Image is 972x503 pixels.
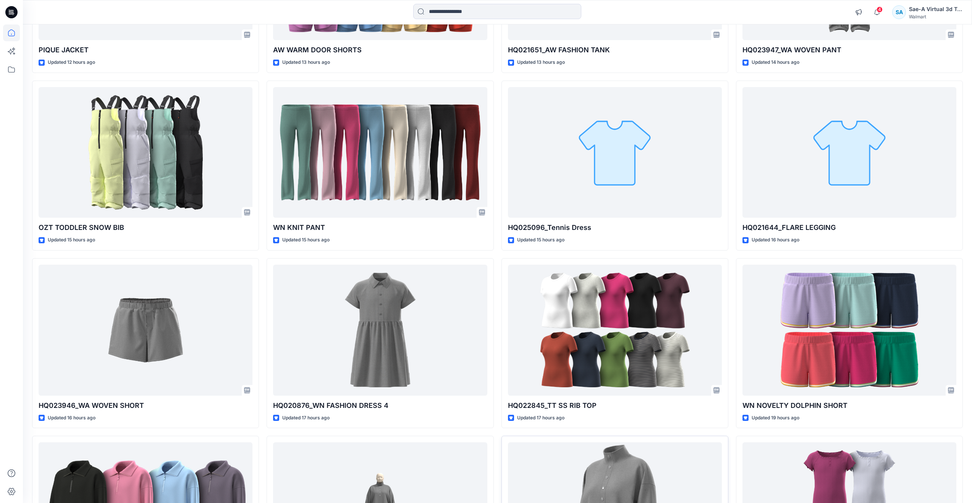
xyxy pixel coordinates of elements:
[508,400,722,411] p: HQ022845_TT SS RIB TOP
[742,222,956,233] p: HQ021644_FLARE LEGGING
[517,414,564,422] p: Updated 17 hours ago
[508,87,722,218] a: HQ025096_Tennis Dress
[282,236,330,244] p: Updated 15 hours ago
[752,414,799,422] p: Updated 19 hours ago
[742,45,956,55] p: HQ023947_WA WOVEN PANT
[752,236,799,244] p: Updated 16 hours ago
[742,87,956,218] a: HQ021644_FLARE LEGGING
[909,5,962,14] div: Sae-A Virtual 3d Team
[282,58,330,66] p: Updated 13 hours ago
[282,414,330,422] p: Updated 17 hours ago
[508,265,722,396] a: HQ022845_TT SS RIB TOP
[273,87,487,218] a: WN KNIT PANT
[48,414,95,422] p: Updated 16 hours ago
[39,265,252,396] a: HQ023946_WA WOVEN SHORT
[742,400,956,411] p: WN NOVELTY DOLPHIN SHORT
[877,6,883,13] span: 4
[273,222,487,233] p: WN KNIT PANT
[39,45,252,55] p: PIQUE JACKET
[742,265,956,396] a: WN NOVELTY DOLPHIN SHORT
[508,45,722,55] p: HQ021651_AW FASHION TANK
[39,400,252,411] p: HQ023946_WA WOVEN SHORT
[892,5,906,19] div: SA
[508,222,722,233] p: HQ025096_Tennis Dress
[752,58,799,66] p: Updated 14 hours ago
[39,222,252,233] p: OZT TODDLER SNOW BIB
[273,265,487,396] a: HQ020876_WN FASHION DRESS 4
[48,236,95,244] p: Updated 15 hours ago
[48,58,95,66] p: Updated 12 hours ago
[909,14,962,19] div: Walmart
[39,87,252,218] a: OZT TODDLER SNOW BIB
[273,45,487,55] p: AW WARM DOOR SHORTS
[517,236,564,244] p: Updated 15 hours ago
[273,400,487,411] p: HQ020876_WN FASHION DRESS 4
[517,58,565,66] p: Updated 13 hours ago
